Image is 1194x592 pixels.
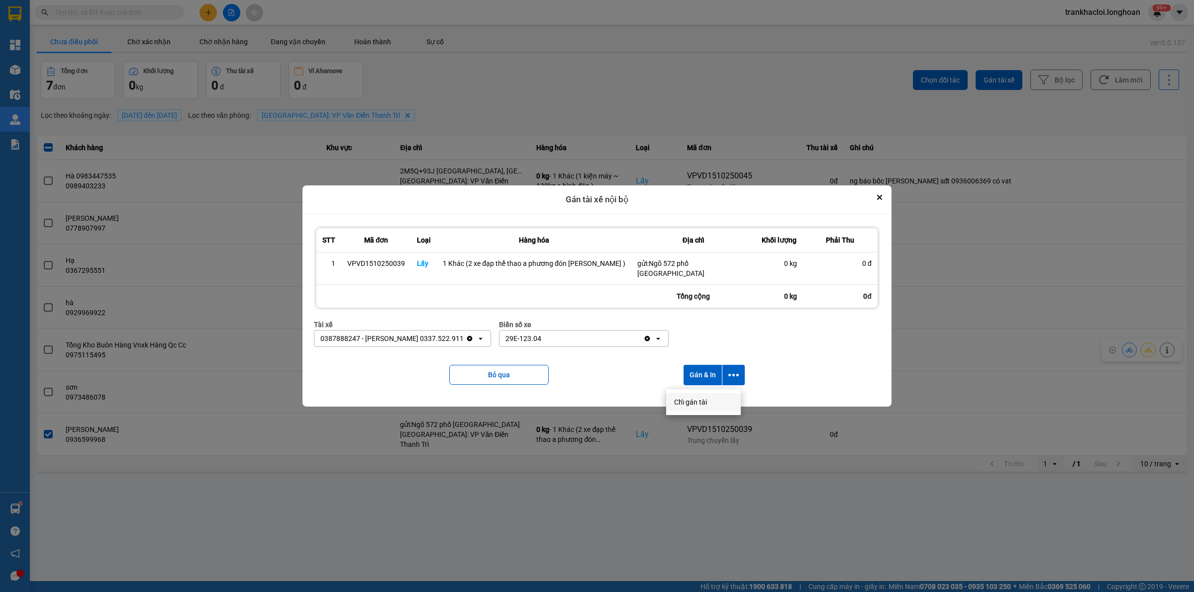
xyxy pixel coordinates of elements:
[322,234,335,246] div: STT
[302,185,892,214] div: Gán tài xế nội bộ
[756,285,803,308] div: 0 kg
[322,258,335,268] div: 1
[762,258,797,268] div: 0 kg
[465,334,466,343] input: Selected 0387888247 - Lê Thanh Phương 0337.522.911.
[417,234,431,246] div: Loại
[762,234,797,246] div: Khối lượng
[443,258,625,268] div: 1 Khác (2 xe đạp thể thao a phương đón [PERSON_NAME] )
[505,334,541,343] div: 29E-123.04
[631,285,756,308] div: Tổng cộng
[674,397,707,407] span: Chỉ gán tài
[417,258,431,268] div: Lấy
[347,234,405,246] div: Mã đơn
[320,334,464,343] div: 0387888247 - [PERSON_NAME] 0337.522.911
[477,335,485,342] svg: open
[314,319,491,330] div: Tài xế
[803,285,878,308] div: 0đ
[809,234,872,246] div: Phải Thu
[466,335,474,342] svg: Clear value
[684,365,722,385] button: Gán & In
[302,185,892,407] div: dialog
[654,335,662,342] svg: open
[542,334,543,343] input: Selected 29E-123.04.
[443,234,625,246] div: Hàng hóa
[637,258,750,278] div: gửi:Ngõ 572 phố [GEOGRAPHIC_DATA]
[643,335,651,342] svg: Clear value
[809,258,872,268] div: 0 đ
[347,258,405,268] div: VPVD1510250039
[637,234,750,246] div: Địa chỉ
[449,365,549,385] button: Bỏ qua
[499,319,669,330] div: Biển số xe
[666,389,741,415] ul: Menu
[874,191,886,203] button: Close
